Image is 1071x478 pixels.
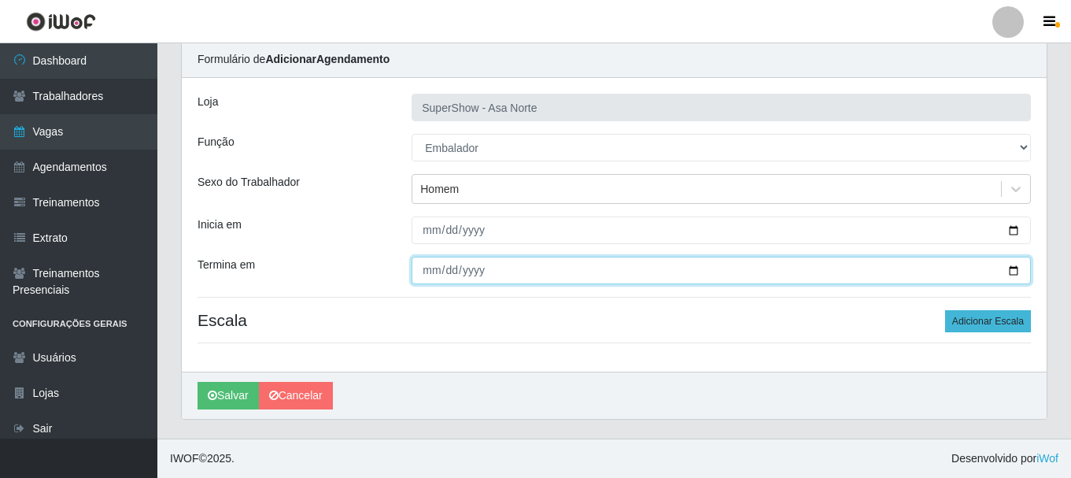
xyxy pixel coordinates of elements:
[420,181,459,198] div: Homem
[1036,452,1058,465] a: iWof
[170,452,199,465] span: IWOF
[945,310,1031,332] button: Adicionar Escala
[198,382,259,409] button: Salvar
[170,450,235,467] span: © 2025 .
[412,257,1031,284] input: 00/00/0000
[182,42,1047,78] div: Formulário de
[26,12,96,31] img: CoreUI Logo
[198,217,242,233] label: Inicia em
[259,382,333,409] a: Cancelar
[198,310,1031,330] h4: Escala
[412,217,1031,244] input: 00/00/0000
[951,450,1058,467] span: Desenvolvido por
[198,94,218,110] label: Loja
[265,53,390,65] strong: Adicionar Agendamento
[198,174,300,191] label: Sexo do Trabalhador
[198,134,235,150] label: Função
[198,257,255,273] label: Termina em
